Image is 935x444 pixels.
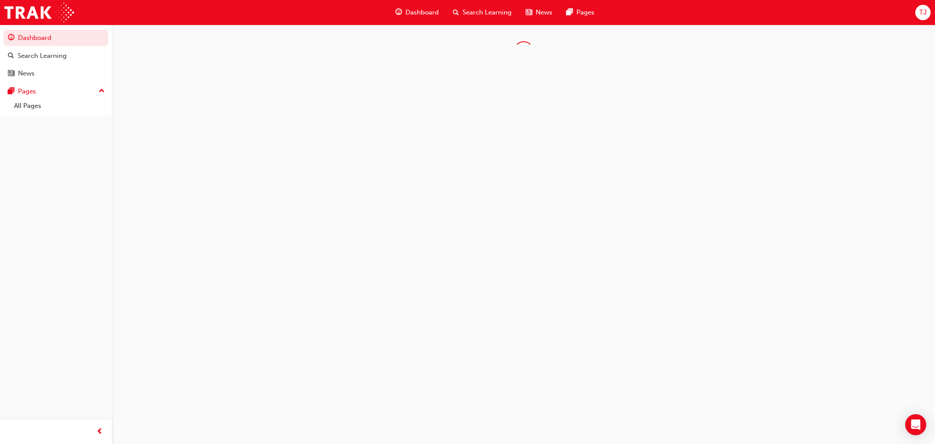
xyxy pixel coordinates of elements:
span: news-icon [526,7,532,18]
div: News [18,68,35,79]
button: DashboardSearch LearningNews [4,28,108,83]
span: TJ [919,7,927,18]
div: Search Learning [18,51,67,61]
a: All Pages [11,99,108,113]
div: Open Intercom Messenger [905,414,926,435]
span: search-icon [8,52,14,60]
a: Search Learning [4,48,108,64]
span: Dashboard [405,7,439,18]
a: Dashboard [4,30,108,46]
span: Pages [576,7,594,18]
button: TJ [915,5,931,20]
span: News [536,7,552,18]
a: News [4,65,108,82]
span: pages-icon [8,88,14,96]
a: pages-iconPages [559,4,601,21]
span: prev-icon [96,426,103,437]
div: Pages [18,86,36,97]
button: Pages [4,83,108,100]
a: guage-iconDashboard [388,4,446,21]
span: search-icon [453,7,459,18]
span: pages-icon [566,7,573,18]
a: news-iconNews [519,4,559,21]
span: news-icon [8,70,14,78]
span: up-icon [99,86,105,97]
span: guage-icon [8,34,14,42]
img: Trak [4,3,74,22]
span: Search Learning [462,7,512,18]
span: guage-icon [395,7,402,18]
a: search-iconSearch Learning [446,4,519,21]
